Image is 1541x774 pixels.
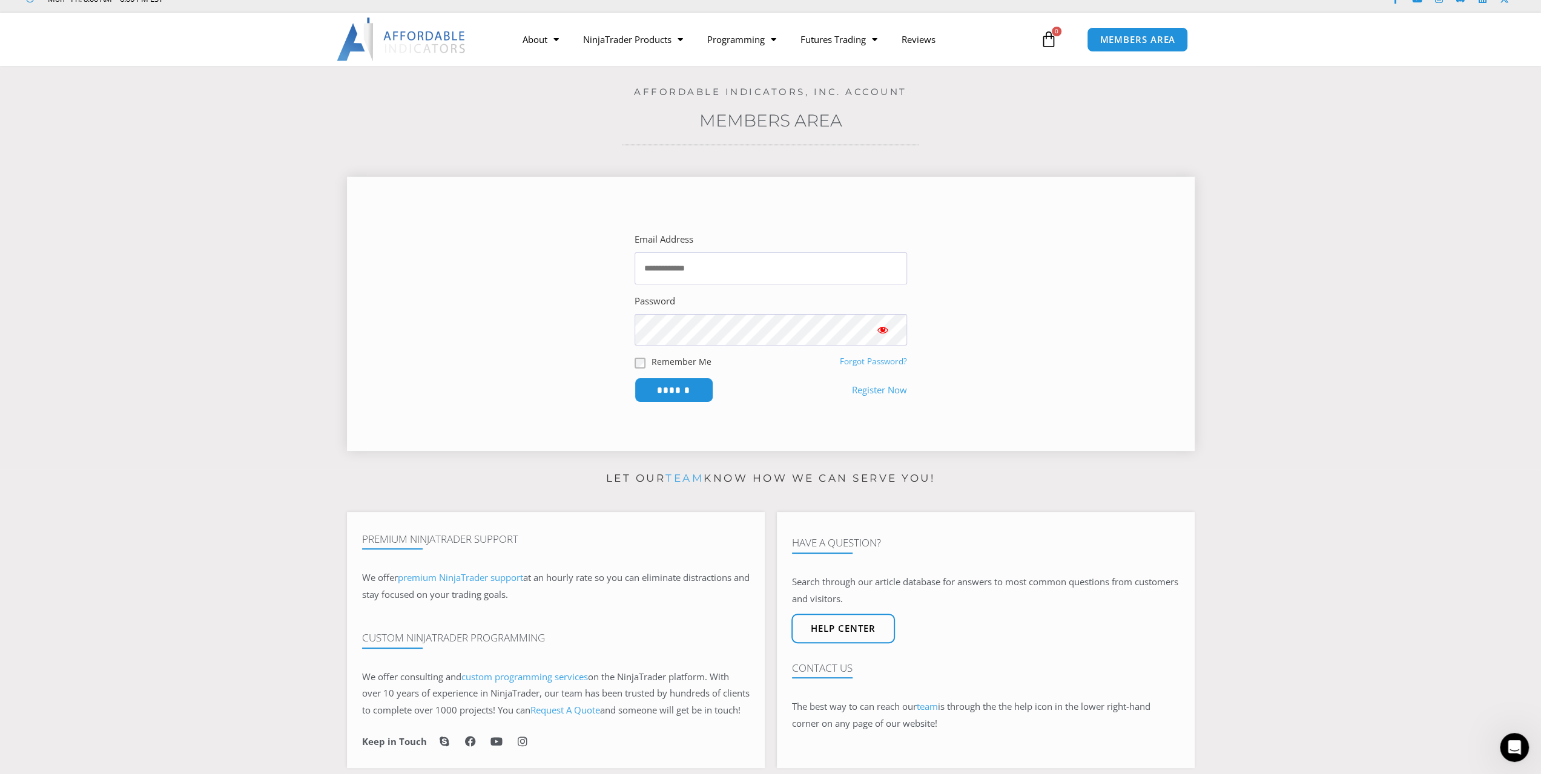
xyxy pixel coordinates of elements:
label: Password [635,293,675,310]
h6: Keep in Touch [362,736,427,747]
a: Futures Trading [788,25,889,53]
nav: Menu [510,25,1037,53]
p: Search through our article database for answers to most common questions from customers and visit... [792,574,1180,608]
iframe: Intercom live chat [1500,733,1529,762]
a: MEMBERS AREA [1087,27,1188,52]
h4: Custom NinjaTrader Programming [362,632,750,644]
span: 0 [1052,27,1061,36]
h4: Have A Question? [792,537,1180,549]
a: Help center [791,614,895,643]
a: premium NinjaTrader support [398,571,523,583]
a: Reviews [889,25,948,53]
a: Request A Quote [530,704,600,716]
a: team [665,472,704,484]
h4: Premium NinjaTrader Support [362,533,750,545]
a: Programming [695,25,788,53]
p: The best way to can reach our is through the the help icon in the lower right-hand corner on any ... [792,698,1180,732]
a: Forgot Password? [840,356,907,367]
span: We offer [362,571,398,583]
p: Let our know how we can serve you! [347,469,1195,488]
a: Register Now [852,382,907,399]
span: MEMBERS AREA [1100,35,1175,44]
a: NinjaTrader Products [571,25,695,53]
a: 0 [1022,22,1075,57]
button: Show password [859,314,907,346]
a: Affordable Indicators, Inc. Account [634,86,907,97]
h4: Contact Us [792,662,1180,674]
label: Remember Me [652,355,711,368]
a: About [510,25,571,53]
span: We offer consulting and [362,671,588,683]
span: at an hourly rate so you can eliminate distractions and stay focused on your trading goals. [362,571,750,600]
a: Members Area [699,110,842,131]
span: on the NinjaTrader platform. With over 10 years of experience in NinjaTrader, our team has been t... [362,671,750,717]
a: custom programming services [461,671,588,683]
label: Email Address [635,231,693,248]
a: team [917,700,938,712]
span: Help center [811,624,876,633]
img: LogoAI | Affordable Indicators – NinjaTrader [337,18,467,61]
